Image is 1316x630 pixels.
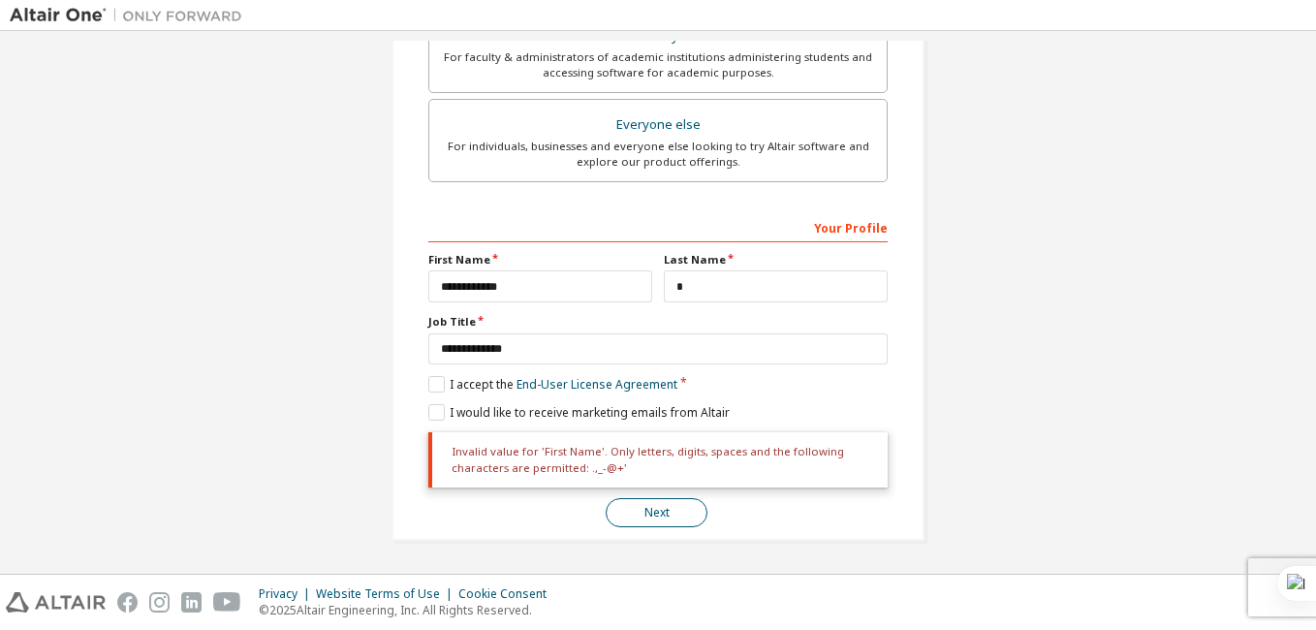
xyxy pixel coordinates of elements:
label: Last Name [664,252,888,268]
img: youtube.svg [213,592,241,613]
div: Your Profile [428,211,888,242]
label: Job Title [428,314,888,330]
div: Cookie Consent [458,586,558,602]
div: Invalid value for 'First Name'. Only letters, digits, spaces and the following characters are per... [428,432,888,488]
div: Website Terms of Use [316,586,458,602]
label: First Name [428,252,652,268]
div: For faculty & administrators of academic institutions administering students and accessing softwa... [441,49,875,80]
img: altair_logo.svg [6,592,106,613]
label: I accept the [428,376,677,393]
img: Altair One [10,6,252,25]
img: facebook.svg [117,592,138,613]
img: linkedin.svg [181,592,202,613]
p: © 2025 Altair Engineering, Inc. All Rights Reserved. [259,602,558,618]
img: instagram.svg [149,592,170,613]
div: Privacy [259,586,316,602]
button: Next [606,498,707,527]
label: I would like to receive marketing emails from Altair [428,404,730,421]
div: For individuals, businesses and everyone else looking to try Altair software and explore our prod... [441,139,875,170]
div: Everyone else [441,111,875,139]
a: End-User License Agreement [517,376,677,393]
